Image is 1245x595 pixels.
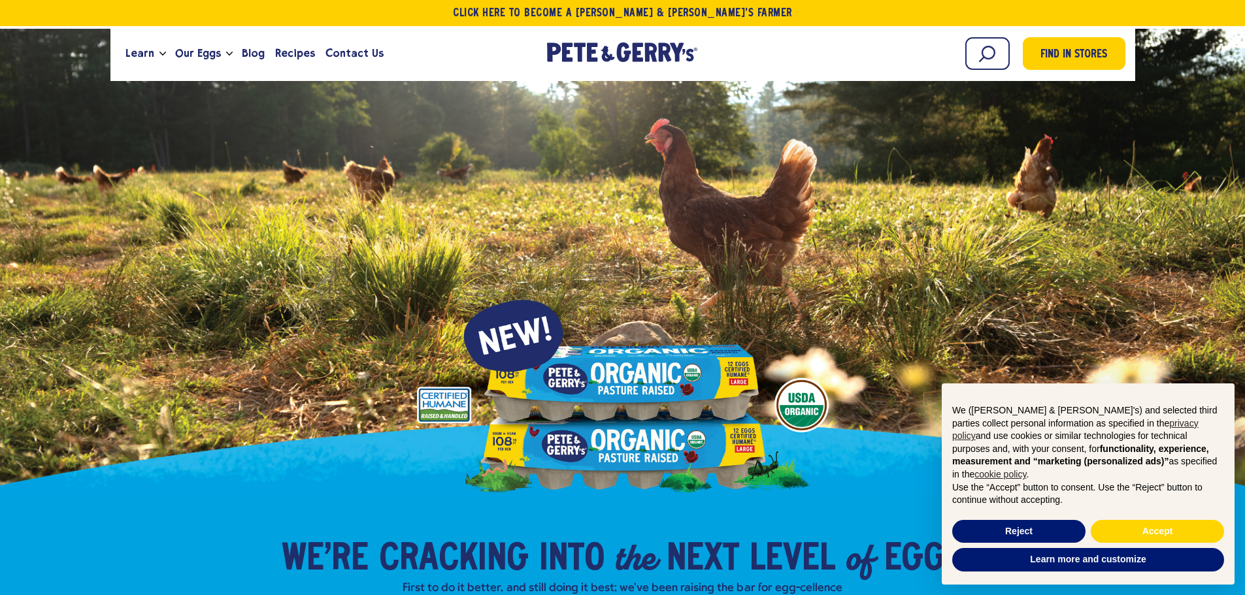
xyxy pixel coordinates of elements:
a: Blog [237,36,270,71]
button: Accept [1091,520,1224,543]
a: Learn [120,36,159,71]
a: cookie policy [974,469,1026,479]
span: Contact Us [325,45,384,61]
div: Notice [931,373,1245,595]
a: Our Eggs [170,36,226,71]
span: Level [750,540,835,579]
span: into [539,540,605,579]
span: Find in Stores [1040,46,1107,64]
em: the [615,534,656,581]
span: Next [667,540,739,579]
span: Blog [242,45,265,61]
span: Eggs​ [884,540,964,579]
button: Learn more and customize [952,548,1224,571]
a: Find in Stores [1023,37,1125,70]
button: Reject [952,520,1086,543]
span: Learn [125,45,154,61]
span: Our Eggs [175,45,221,61]
span: Recipes [275,45,315,61]
a: Contact Us [320,36,389,71]
span: Cracking [379,540,529,579]
p: We ([PERSON_NAME] & [PERSON_NAME]'s) and selected third parties collect personal information as s... [952,404,1224,481]
button: Open the dropdown menu for Learn [159,52,166,56]
input: Search [965,37,1010,70]
button: Open the dropdown menu for Our Eggs [226,52,233,56]
p: Use the “Accept” button to consent. Use the “Reject” button to continue without accepting. [952,481,1224,507]
span: We’re [282,540,369,579]
em: of [846,534,874,581]
a: Recipes [270,36,320,71]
